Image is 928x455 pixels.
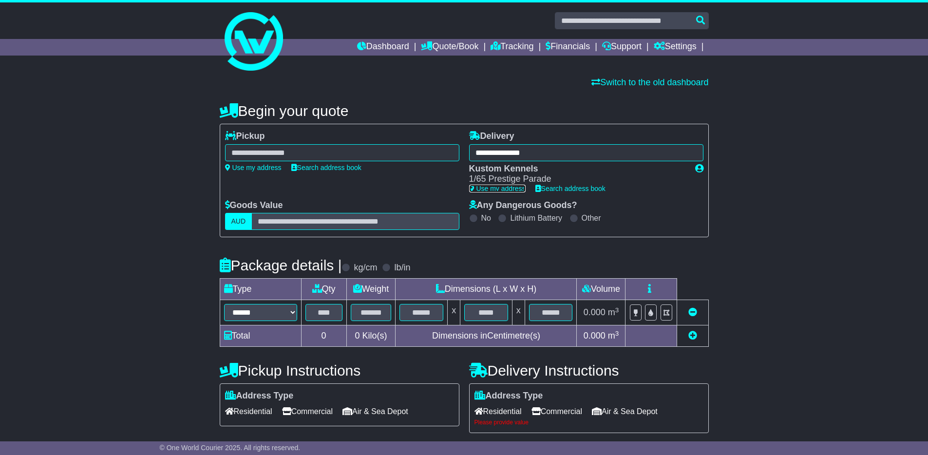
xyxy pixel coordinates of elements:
label: Address Type [474,391,543,401]
sup: 3 [615,306,619,314]
td: x [448,300,460,325]
a: Switch to the old dashboard [591,77,708,87]
label: Other [582,213,601,223]
span: 0.000 [584,307,606,317]
label: Delivery [469,131,514,142]
label: Address Type [225,391,294,401]
a: Financials [546,39,590,56]
span: Air & Sea Depot [342,404,408,419]
h4: Begin your quote [220,103,709,119]
span: m [608,307,619,317]
label: kg/cm [354,263,377,273]
td: 0 [301,325,346,347]
span: m [608,331,619,341]
a: Search address book [535,185,606,192]
label: Lithium Battery [510,213,562,223]
span: Air & Sea Depot [592,404,658,419]
a: Use my address [469,185,526,192]
span: © One World Courier 2025. All rights reserved. [160,444,301,452]
a: Tracking [491,39,533,56]
td: Weight [346,279,396,300]
td: Total [220,325,301,347]
span: 0.000 [584,331,606,341]
td: Volume [577,279,625,300]
a: Add new item [688,331,697,341]
sup: 3 [615,330,619,337]
span: Commercial [282,404,333,419]
td: Dimensions (L x W x H) [396,279,577,300]
h4: Pickup Instructions [220,362,459,379]
a: Use my address [225,164,282,171]
a: Support [602,39,642,56]
span: 0 [355,331,360,341]
a: Remove this item [688,307,697,317]
div: Kustom Kennels [469,164,685,174]
span: Commercial [531,404,582,419]
label: Any Dangerous Goods? [469,200,577,211]
a: Quote/Book [421,39,478,56]
div: 1/65 Prestige Parade [469,174,685,185]
a: Search address book [291,164,361,171]
label: Goods Value [225,200,283,211]
td: Dimensions in Centimetre(s) [396,325,577,347]
h4: Delivery Instructions [469,362,709,379]
a: Dashboard [357,39,409,56]
td: Kilo(s) [346,325,396,347]
div: Please provide value [474,419,703,426]
span: Residential [474,404,522,419]
a: Settings [654,39,697,56]
td: x [512,300,525,325]
label: AUD [225,213,252,230]
span: Residential [225,404,272,419]
label: lb/in [394,263,410,273]
label: No [481,213,491,223]
td: Type [220,279,301,300]
td: Qty [301,279,346,300]
label: Pickup [225,131,265,142]
h4: Package details | [220,257,342,273]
